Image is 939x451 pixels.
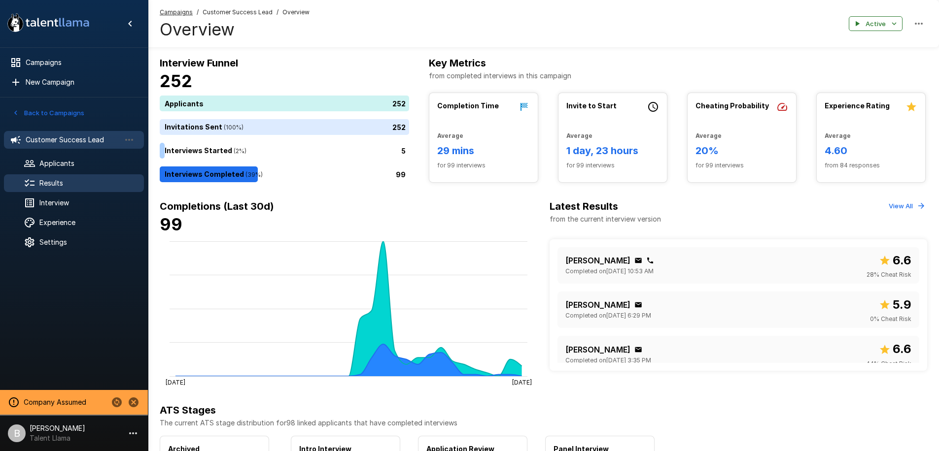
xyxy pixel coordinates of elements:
b: Average [437,132,463,139]
b: 252 [160,71,192,91]
p: 99 [396,169,406,180]
b: Experience Rating [825,101,890,110]
tspan: [DATE] [166,378,185,386]
b: Average [566,132,592,139]
span: Overall score out of 10 [879,340,911,358]
span: Completed on [DATE] 6:29 PM [565,311,651,321]
p: [PERSON_NAME] [565,299,630,311]
b: Cheating Probability [696,101,769,110]
span: Completed on [DATE] 3:35 PM [565,355,651,365]
p: [PERSON_NAME] [565,255,630,266]
b: Interview Funnel [160,57,238,69]
b: 6.6 [893,342,911,356]
div: Click to copy [634,257,642,264]
b: Average [825,132,851,139]
p: 252 [392,122,406,132]
b: 99 [160,214,182,234]
span: for 99 interviews [696,161,788,170]
h6: 1 day, 23 hours [566,143,659,159]
span: / [197,7,199,17]
div: Click to copy [634,346,642,354]
b: Key Metrics [429,57,486,69]
b: Latest Results [550,200,618,212]
u: Campaigns [160,8,193,16]
button: View All [886,198,927,214]
h6: 4.60 [825,143,917,159]
p: 5 [401,146,406,156]
span: Customer Success Lead [203,7,273,17]
div: Click to copy [634,301,642,309]
h6: 29 mins [437,143,530,159]
p: from completed interviews in this campaign [429,71,927,81]
div: Click to copy [646,257,654,264]
span: Overview [282,7,310,17]
b: Completions (Last 30d) [160,200,274,212]
span: Overall score out of 10 [879,295,911,314]
b: ATS Stages [160,404,216,416]
span: for 99 interviews [566,161,659,170]
span: 28 % Cheat Risk [867,270,911,280]
span: for 99 interviews [437,161,530,170]
span: 44 % Cheat Risk [866,359,911,369]
b: Completion Time [437,101,499,110]
span: / [277,7,278,17]
b: Average [696,132,722,139]
h6: 20% [696,143,788,159]
p: The current ATS stage distribution for 98 linked applicants that have completed interviews [160,418,927,428]
span: Overall score out of 10 [879,251,911,270]
p: 252 [392,98,406,109]
button: Active [849,16,903,32]
b: 5.9 [893,297,911,312]
h4: Overview [160,19,310,40]
tspan: [DATE] [512,378,532,386]
b: 6.6 [893,253,911,267]
span: Completed on [DATE] 10:53 AM [565,266,654,276]
span: from 84 responses [825,161,917,170]
b: Invite to Start [566,101,617,110]
p: [PERSON_NAME] [565,344,630,355]
span: 0 % Cheat Risk [870,314,911,324]
p: from the current interview version [550,214,661,224]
